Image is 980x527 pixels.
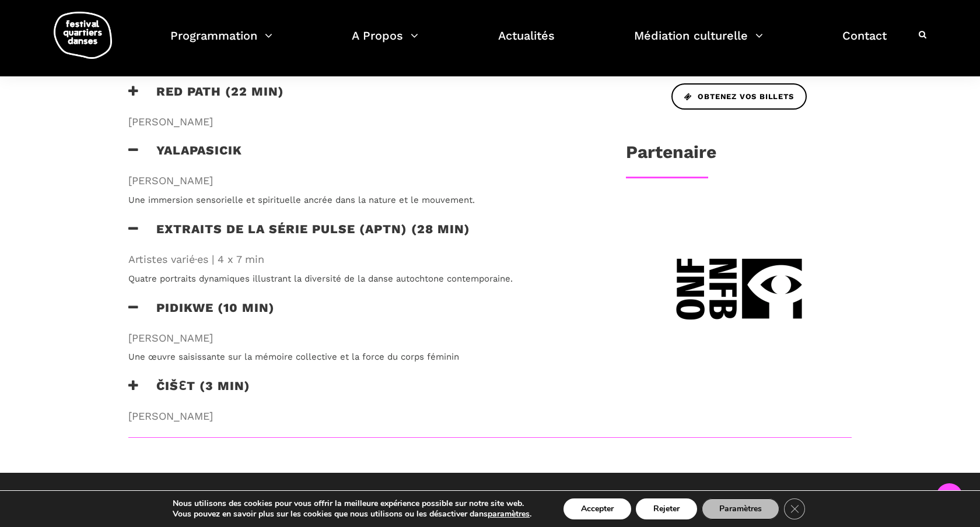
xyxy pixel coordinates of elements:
p: Nous utilisons des cookies pour vous offrir la meilleure expérience possible sur notre site web. [173,498,531,509]
h3: Yalapasicik [128,143,242,172]
a: Médiation culturelle [634,26,763,60]
h3: Pidikwe (10 min) [128,300,275,329]
span: Artistes varié·es | 4 x 7 min [128,251,588,268]
span: [PERSON_NAME] [128,408,588,425]
button: Rejeter [636,498,697,519]
h3: Extraits de la série PULSE (APTN) (28 min) [128,222,470,251]
button: Accepter [563,498,631,519]
span: Une œuvre saisissante sur la mémoire collective et la force du corps féminin [128,352,459,362]
img: logo-fqd-med [54,12,112,59]
span: [PERSON_NAME] [128,330,588,347]
a: A Propos [352,26,418,60]
p: Vous pouvez en savoir plus sur les cookies que nous utilisons ou les désactiver dans . [173,509,531,519]
span: Obtenez vos billets [684,91,794,103]
a: Actualités [498,26,555,60]
span: [PERSON_NAME] [128,173,588,189]
button: paramètres [488,509,530,519]
a: Contact [842,26,887,60]
button: Paramètres [702,498,779,519]
a: Programmation [170,26,272,60]
span: Quatre portraits dynamiques illustrant la diversité de la danse autochtone contemporaine. [128,273,513,284]
span: [PERSON_NAME] [128,114,588,131]
h3: RED PATH (22 min) [128,84,284,113]
button: Close GDPR Cookie Banner [784,498,805,519]
a: Obtenez vos billets [671,83,807,110]
span: Une immersion sensorielle et spirituelle ancrée dans la nature et le mouvement. [128,195,475,205]
h3: ČIŠƐT (3 min) [128,378,250,407]
h3: Partenaire [626,142,716,171]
